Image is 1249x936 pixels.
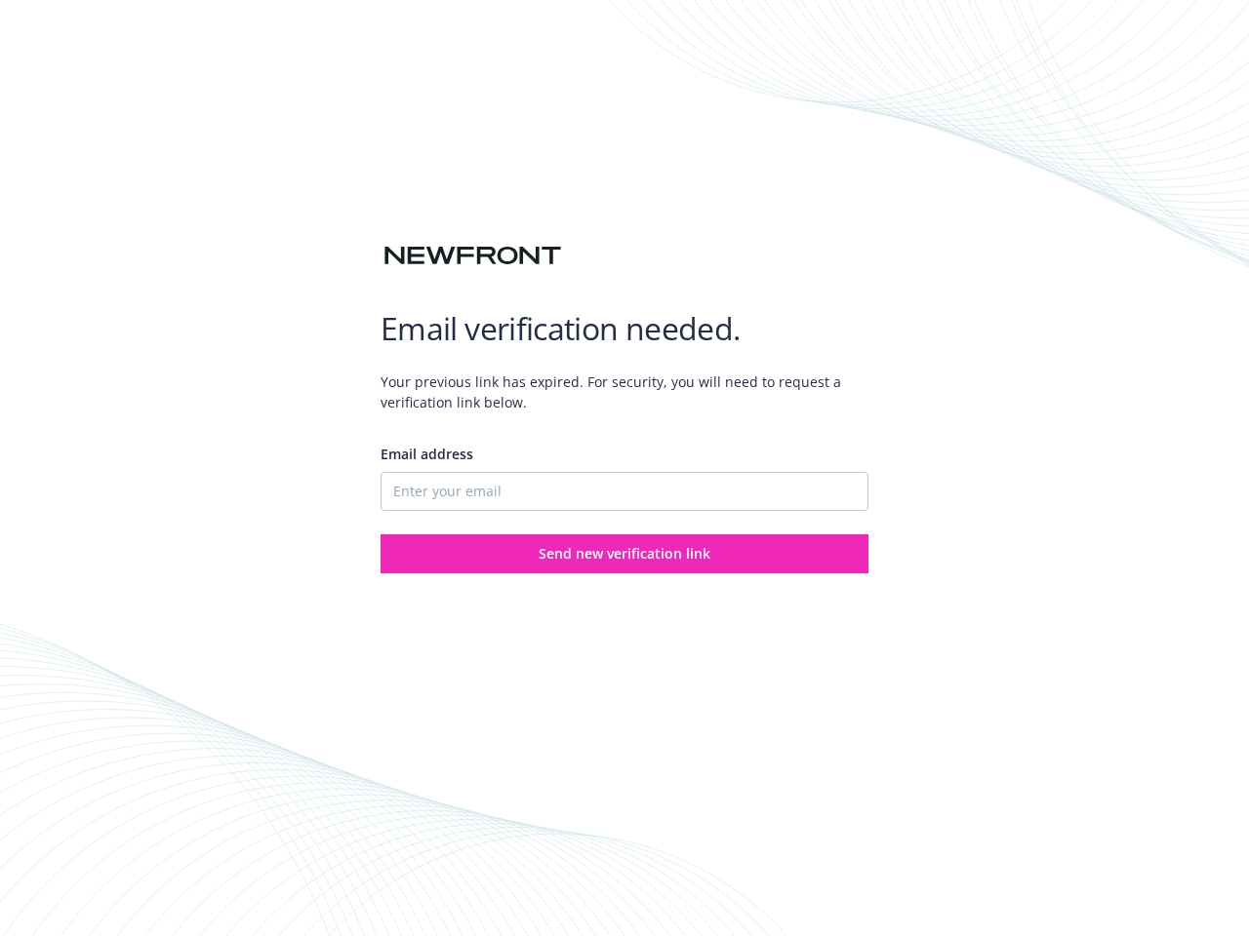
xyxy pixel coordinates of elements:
[381,356,868,428] span: Your previous link has expired. For security, you will need to request a verification link below.
[381,534,868,573] button: Send new verification link
[381,239,565,273] img: Newfront logo
[539,544,710,563] span: Send new verification link
[381,445,473,463] span: Email address
[381,472,868,511] input: Enter your email
[381,309,868,348] h1: Email verification needed.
